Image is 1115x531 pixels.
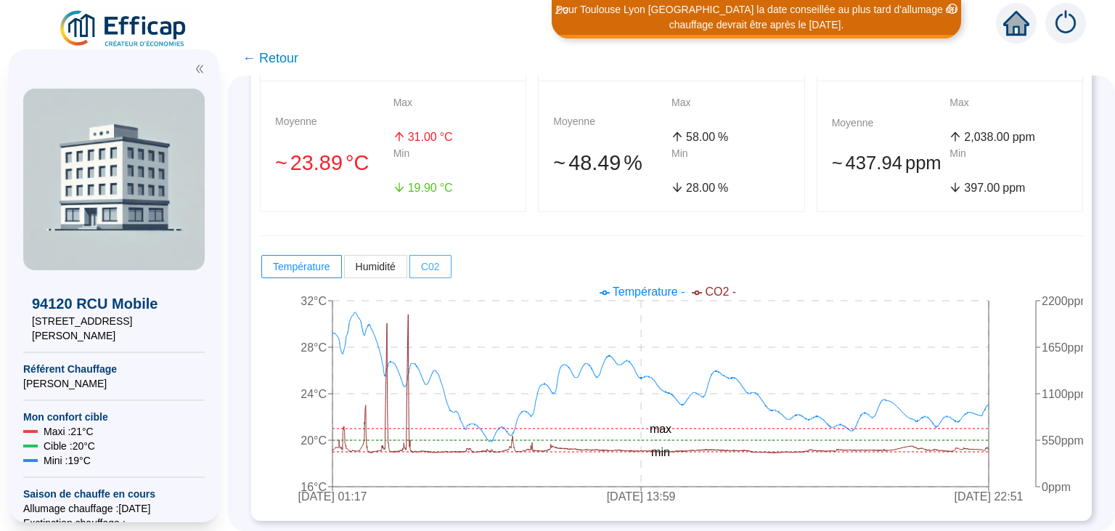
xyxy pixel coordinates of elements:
[32,293,196,314] span: 94120 RCU Mobile
[44,439,95,453] span: Cible : 20 °C
[592,151,621,174] span: .49
[876,153,902,173] span: .94
[607,491,676,503] tspan: [DATE] 13:59
[718,129,728,146] span: %
[1042,481,1071,493] tspan: 0ppm
[393,182,405,193] span: arrow-down
[440,129,453,146] span: °C
[23,516,205,530] span: Exctinction chauffage : --
[301,295,327,307] tspan: 32°C
[1042,341,1090,354] tspan: 1650ppm
[23,487,205,501] span: Saison de chauffe en cours
[671,146,790,177] div: Min
[1002,179,1025,197] span: ppm
[314,151,343,174] span: .89
[718,179,728,197] span: %
[408,182,421,194] span: 19
[301,341,327,354] tspan: 28°C
[275,114,393,145] div: Moyenne
[275,147,287,179] span: 󠁾~
[23,376,205,391] span: [PERSON_NAME]
[23,362,205,376] span: Référent Chauffage
[699,182,715,194] span: .00
[613,285,685,298] span: Température -
[440,179,453,197] span: °C
[686,131,699,143] span: 58
[993,131,1009,143] span: .00
[421,261,440,272] span: C02
[949,182,961,193] span: arrow-down
[301,481,327,493] tspan: 16°C
[23,410,205,424] span: Mon confort cible
[1042,388,1090,400] tspan: 1100ppm
[955,491,1024,503] tspan: [DATE] 22:51
[624,147,642,179] span: %
[555,5,568,16] i: 2 / 3
[420,131,436,143] span: .00
[1013,129,1035,146] span: ppm
[832,115,950,146] div: Moyenne
[301,388,327,400] tspan: 24°C
[242,48,298,68] span: ← Retour
[699,131,715,143] span: .00
[832,149,843,177] span: 󠁾~
[984,182,1000,194] span: .00
[568,151,592,174] span: 48
[947,4,957,14] span: close-circle
[290,151,314,174] span: 23
[846,153,877,173] span: 437
[1045,3,1086,44] img: alerts
[949,131,961,142] span: arrow-up
[964,131,993,143] span: 2,038
[301,434,327,447] tspan: 20°C
[408,131,421,143] span: 31
[298,491,367,503] tspan: [DATE] 01:17
[393,131,405,142] span: arrow-up
[393,146,512,177] div: Min
[949,146,1068,177] div: Min
[420,182,436,194] span: .90
[346,147,369,179] span: °C
[671,95,790,126] div: Max
[686,182,699,194] span: 28
[671,182,683,193] span: arrow-down
[23,501,205,516] span: Allumage chauffage : [DATE]
[651,446,670,458] tspan: min
[650,423,671,435] tspan: max
[58,9,189,49] img: efficap energie logo
[671,131,683,142] span: arrow-up
[1042,295,1090,307] tspan: 2200ppm
[1003,10,1029,36] span: home
[195,64,205,74] span: double-left
[32,314,196,343] span: [STREET_ADDRESS][PERSON_NAME]
[964,182,984,194] span: 397
[554,2,959,33] div: Pour Toulouse Lyon [GEOGRAPHIC_DATA] la date conseillée au plus tard d'allumage du chauffage devr...
[553,147,565,179] span: 󠁾~
[553,114,671,145] div: Moyenne
[705,285,736,298] span: CO2 -
[949,95,1068,126] div: Max
[273,261,330,272] span: Température
[393,95,512,126] div: Max
[905,149,942,177] span: ppm
[356,261,396,272] span: Humidité
[44,453,91,468] span: Mini : 19 °C
[1042,434,1084,447] tspan: 550ppm
[44,424,94,439] span: Maxi : 21 °C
